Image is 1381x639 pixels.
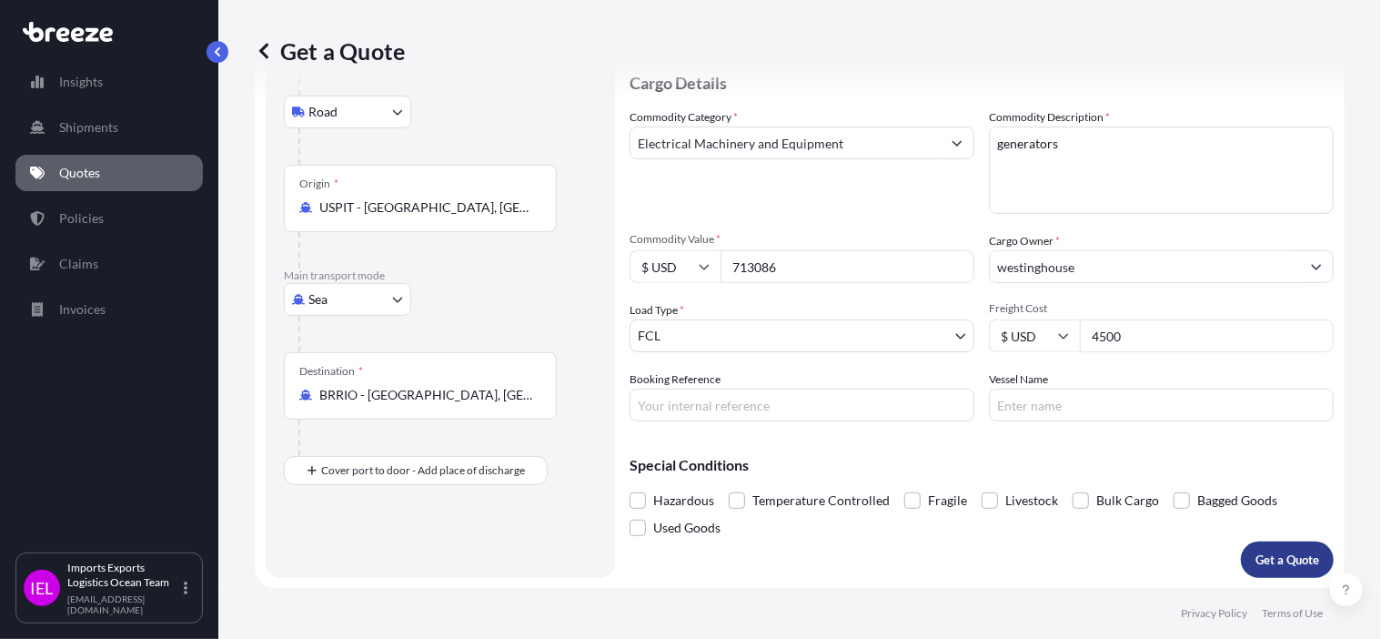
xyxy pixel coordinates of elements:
span: Cover port to door - Add place of discharge [321,461,525,480]
span: Sea [308,290,328,309]
a: Insights [15,64,203,100]
a: Claims [15,246,203,282]
span: Hazardous [653,487,714,514]
span: Temperature Controlled [752,487,890,514]
button: Show suggestions [1300,250,1333,283]
input: Your internal reference [630,389,974,421]
div: Origin [299,177,338,191]
a: Invoices [15,291,203,328]
label: Commodity Category [630,108,738,127]
button: Show suggestions [941,127,973,159]
button: Select transport [284,96,411,128]
p: Invoices [59,300,106,319]
label: Commodity Description [989,108,1110,127]
span: Bagged Goods [1197,487,1277,514]
p: Policies [59,209,104,228]
label: Vessel Name [989,370,1048,389]
span: Road [308,103,338,121]
a: Terms of Use [1262,606,1323,621]
p: Special Conditions [630,458,1334,472]
span: Load Type [630,301,684,319]
p: Imports Exports Logistics Ocean Team [67,561,180,590]
input: Origin [319,198,534,217]
p: Quotes [59,164,100,182]
span: Livestock [1005,487,1058,514]
input: Destination [319,386,534,404]
span: Freight Cost [989,301,1334,316]
input: Enter amount [1080,319,1334,352]
input: Select a commodity type [630,127,941,159]
input: Type amount [721,250,974,283]
button: Cover port to door - Add place of discharge [284,456,548,485]
span: Commodity Value [630,232,974,247]
button: FCL [630,319,974,352]
input: Enter name [989,389,1334,421]
span: Bulk Cargo [1096,487,1159,514]
p: [EMAIL_ADDRESS][DOMAIN_NAME] [67,593,180,615]
a: Quotes [15,155,203,191]
label: Booking Reference [630,370,721,389]
p: Get a Quote [1255,551,1319,569]
p: Get a Quote [255,36,405,66]
div: Destination [299,364,363,379]
span: Fragile [928,487,967,514]
label: Cargo Owner [989,232,1060,250]
p: Claims [59,255,98,273]
span: Used Goods [653,514,721,542]
a: Privacy Policy [1181,606,1247,621]
span: IEL [31,579,54,597]
a: Shipments [15,109,203,146]
a: Policies [15,200,203,237]
button: Get a Quote [1241,542,1334,578]
p: Main transport mode [284,269,597,283]
p: Shipments [59,118,118,137]
button: Select transport [284,283,411,316]
input: Full name [990,250,1300,283]
span: FCL [638,327,660,345]
p: Insights [59,73,103,91]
